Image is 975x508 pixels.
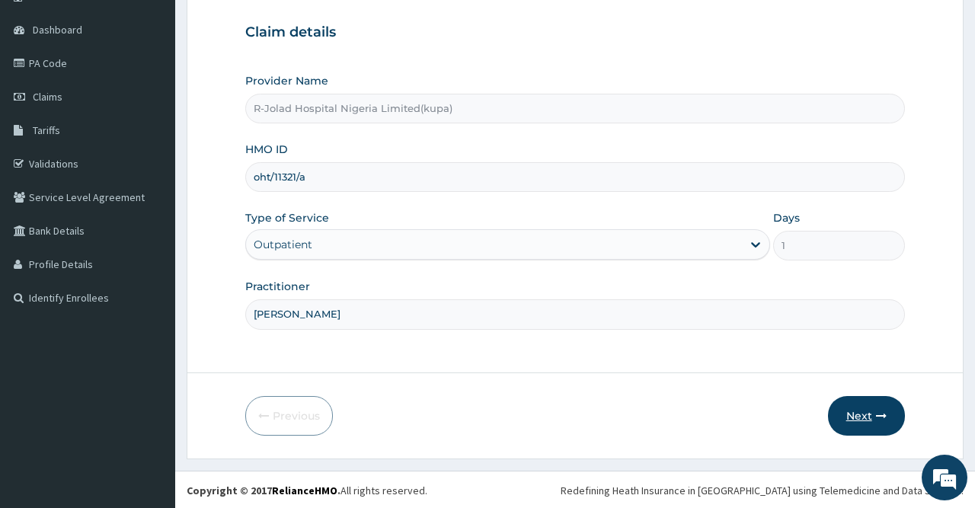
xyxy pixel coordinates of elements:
textarea: Type your message and hit 'Enter' [8,343,290,396]
input: Enter HMO ID [245,162,904,192]
label: Provider Name [245,73,328,88]
button: Previous [245,396,333,436]
span: Tariffs [33,123,60,137]
strong: Copyright © 2017 . [187,484,340,497]
label: Type of Service [245,210,329,225]
h3: Claim details [245,24,904,41]
div: Minimize live chat window [250,8,286,44]
span: Dashboard [33,23,82,37]
div: Redefining Heath Insurance in [GEOGRAPHIC_DATA] using Telemedicine and Data Science! [561,483,964,498]
img: d_794563401_company_1708531726252_794563401 [28,76,62,114]
label: Practitioner [245,279,310,294]
div: Outpatient [254,237,312,252]
label: Days [773,210,800,225]
div: Chat with us now [79,85,256,105]
a: RelianceHMO [272,484,337,497]
span: We're online! [88,155,210,309]
input: Enter Name [245,299,904,329]
label: HMO ID [245,142,288,157]
button: Next [828,396,905,436]
span: Claims [33,90,62,104]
